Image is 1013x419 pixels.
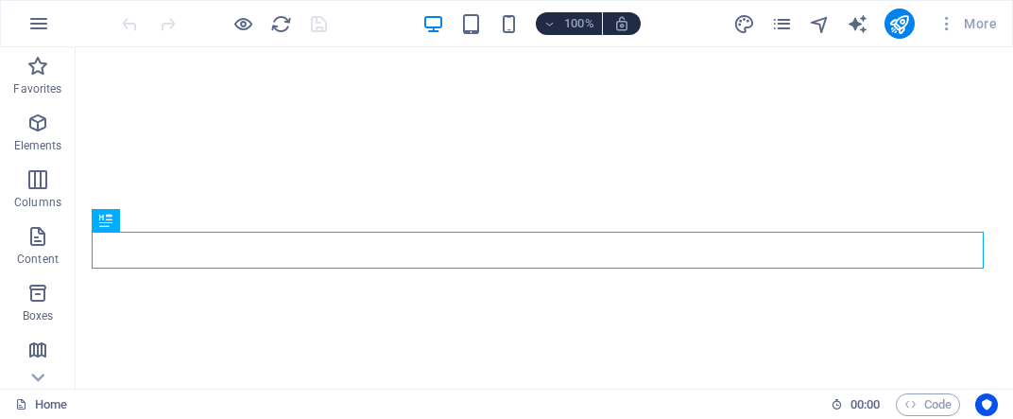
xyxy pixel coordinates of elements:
button: Usercentrics [975,393,998,416]
span: 00 00 [850,393,880,416]
span: More [937,14,997,33]
p: Boxes [23,308,54,323]
button: pages [771,12,794,35]
p: Elements [14,138,62,153]
button: reload [269,12,292,35]
i: Pages (Ctrl+Alt+S) [771,13,793,35]
button: design [733,12,756,35]
i: Design (Ctrl+Alt+Y) [733,13,755,35]
button: Click here to leave preview mode and continue editing [232,12,254,35]
a: Click to cancel selection. Double-click to open Pages [15,393,67,416]
button: publish [884,9,915,39]
h6: Session time [831,393,881,416]
i: Navigator [809,13,831,35]
p: Columns [14,195,61,210]
button: More [930,9,1004,39]
p: Content [17,252,59,267]
p: Accordion [11,365,64,380]
p: Favorites [13,81,61,96]
i: Publish [888,13,910,35]
button: Code [896,393,960,416]
button: text_generator [847,12,869,35]
i: On resize automatically adjust zoom level to fit chosen device. [613,15,630,32]
h6: 100% [564,12,594,35]
span: Code [904,393,952,416]
i: Reload page [270,13,292,35]
button: navigator [809,12,832,35]
span: : [864,397,867,411]
button: 100% [536,12,603,35]
i: AI Writer [847,13,868,35]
